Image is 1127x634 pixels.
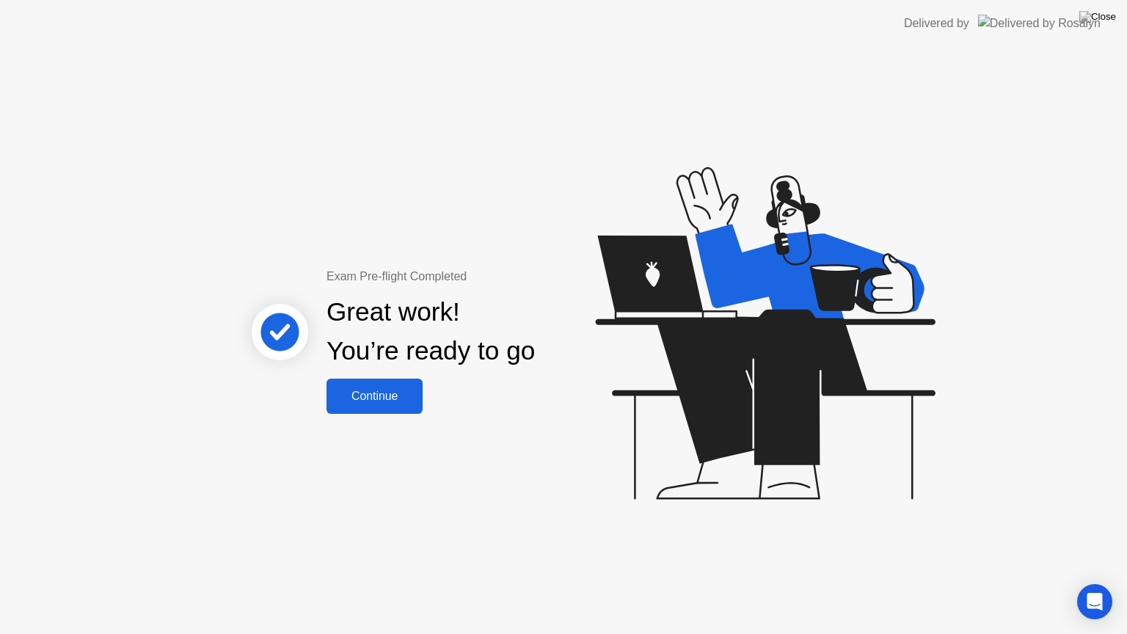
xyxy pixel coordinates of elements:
[327,268,630,285] div: Exam Pre-flight Completed
[331,390,418,403] div: Continue
[1077,584,1112,619] div: Open Intercom Messenger
[978,15,1101,32] img: Delivered by Rosalyn
[327,379,423,414] button: Continue
[327,293,535,371] div: Great work! You’re ready to go
[1079,11,1116,23] img: Close
[904,15,969,32] div: Delivered by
